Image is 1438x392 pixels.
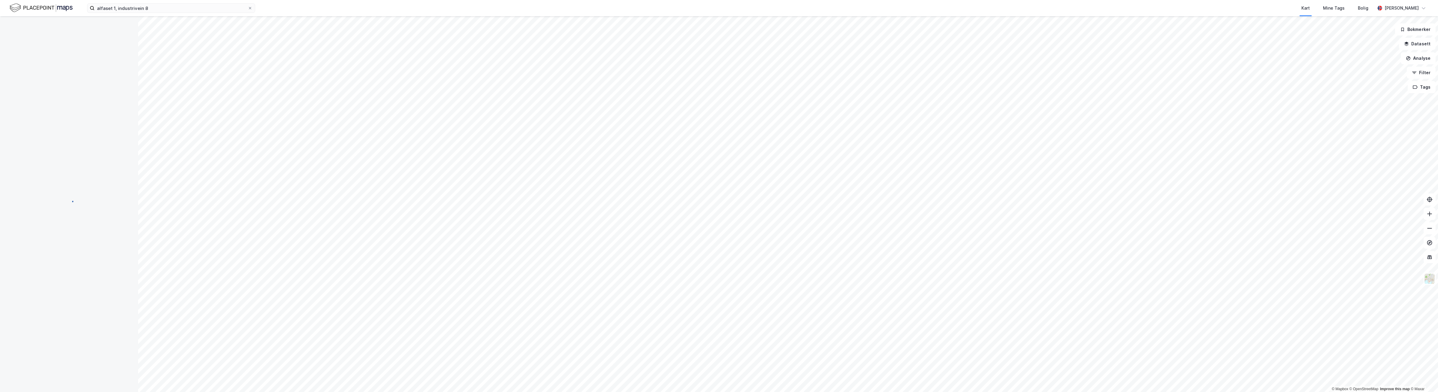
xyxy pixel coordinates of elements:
[1385,5,1419,12] div: [PERSON_NAME]
[1323,5,1345,12] div: Mine Tags
[1401,52,1436,64] button: Analyse
[64,196,74,205] img: spinner.a6d8c91a73a9ac5275cf975e30b51cfb.svg
[1395,23,1436,35] button: Bokmerker
[1408,81,1436,93] button: Tags
[95,4,248,13] input: Søk på adresse, matrikkel, gårdeiere, leietakere eller personer
[1380,387,1410,391] a: Improve this map
[10,3,73,13] img: logo.f888ab2527a4732fd821a326f86c7f29.svg
[1399,38,1436,50] button: Datasett
[1358,5,1368,12] div: Bolig
[1332,387,1348,391] a: Mapbox
[1349,387,1379,391] a: OpenStreetMap
[1408,363,1438,392] iframe: Chat Widget
[1424,273,1435,284] img: Z
[1407,67,1436,79] button: Filter
[1301,5,1310,12] div: Kart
